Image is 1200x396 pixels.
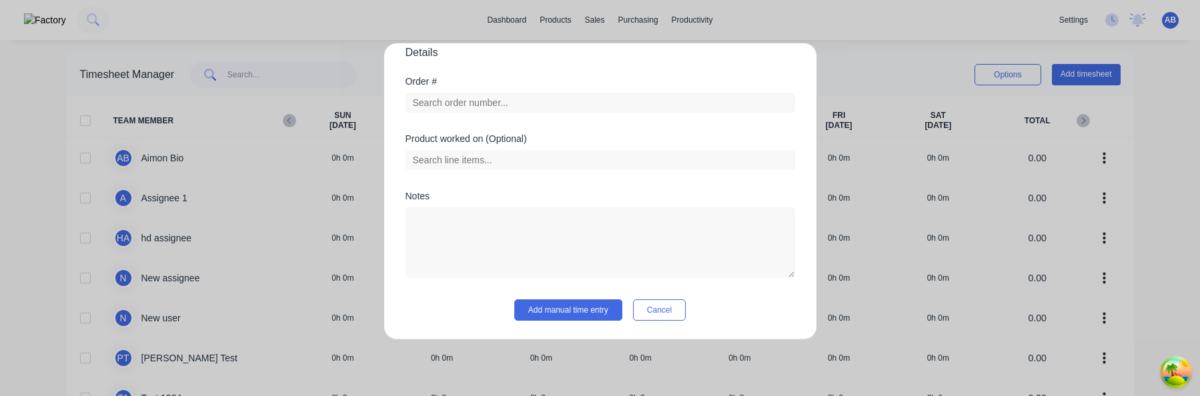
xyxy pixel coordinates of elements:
[406,45,795,61] span: Details
[406,150,795,170] input: Search line items...
[1163,359,1189,385] button: Open Tanstack query devtools
[406,77,795,86] div: Order #
[406,93,795,113] input: Search order number...
[514,299,622,321] button: Add manual time entry
[633,299,686,321] button: Cancel
[406,191,795,201] div: Notes
[406,134,795,143] div: Product worked on (Optional)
